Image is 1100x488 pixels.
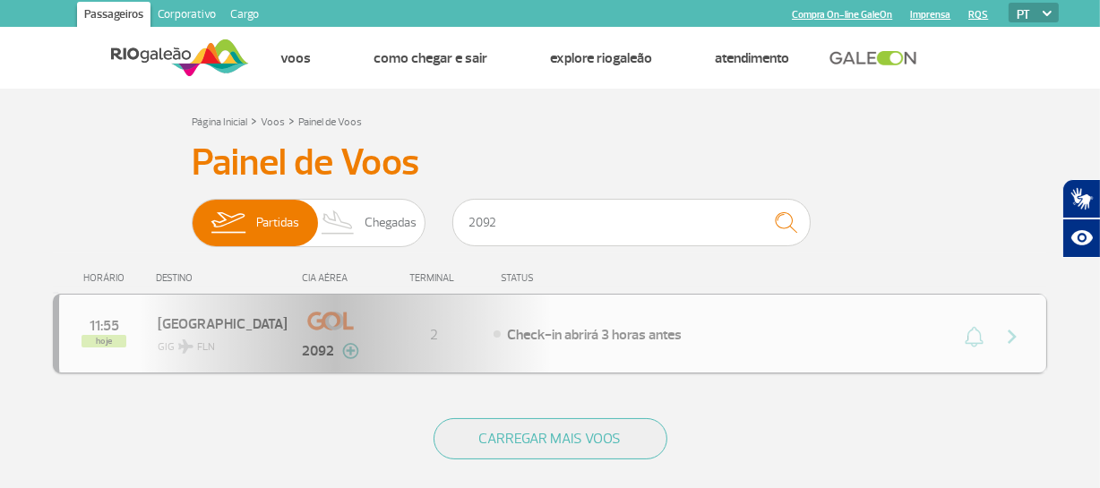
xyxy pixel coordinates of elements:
div: CIA AÉREA [286,272,375,284]
button: CARREGAR MAIS VOOS [434,418,667,459]
a: Imprensa [910,9,950,21]
a: Página Inicial [192,116,247,129]
a: > [251,110,257,131]
button: Abrir tradutor de língua de sinais. [1062,179,1100,218]
div: STATUS [492,272,638,284]
a: Compra On-line GaleOn [792,9,892,21]
span: Chegadas [365,200,417,246]
img: slider-desembarque [312,200,365,246]
a: > [288,110,295,131]
span: Partidas [256,200,299,246]
input: Voo, cidade ou cia aérea [452,199,811,246]
img: slider-embarque [200,200,256,246]
a: Explore RIOgaleão [550,49,652,67]
a: Voos [280,49,311,67]
div: Plugin de acessibilidade da Hand Talk. [1062,179,1100,258]
a: Corporativo [150,2,223,30]
a: Cargo [223,2,266,30]
a: Como chegar e sair [374,49,487,67]
a: Voos [261,116,285,129]
a: Atendimento [715,49,789,67]
a: Passageiros [77,2,150,30]
a: Painel de Voos [298,116,362,129]
button: Abrir recursos assistivos. [1062,218,1100,258]
div: HORÁRIO [58,272,156,284]
div: DESTINO [156,272,287,284]
div: TERMINAL [375,272,492,284]
a: RQS [968,9,988,21]
h3: Painel de Voos [192,141,908,185]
